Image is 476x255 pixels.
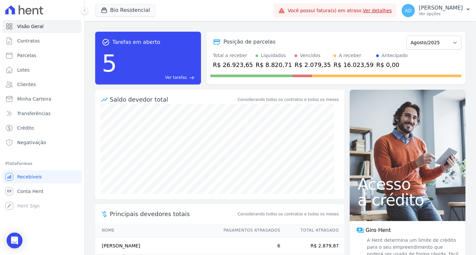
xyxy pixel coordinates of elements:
div: Total a receber [213,52,253,59]
a: Transferências [3,107,82,120]
span: east [189,75,194,80]
button: Bio Residencial [95,4,156,16]
span: Negativação [17,139,46,146]
a: Crédito [3,121,82,135]
button: AD [PERSON_NAME] Ver opções [396,1,476,20]
div: Antecipado [381,52,408,59]
span: Recebíveis [17,174,42,180]
span: Giro Hent [366,226,391,234]
span: Acesso [358,176,457,192]
span: Clientes [17,81,36,88]
span: Visão Geral [17,23,44,30]
a: Visão Geral [3,20,82,33]
div: R$ 16.023,59 [334,60,374,69]
div: Liquidados [261,52,286,59]
a: Lotes [3,63,82,77]
p: Ver opções [419,11,463,16]
th: Nome [95,224,217,237]
div: Plataformas [5,160,79,168]
a: Conta Hent [3,185,82,198]
div: Vencidos [300,52,320,59]
span: a crédito [358,192,457,208]
td: 6 [217,237,281,255]
div: R$ 2.079,35 [295,60,331,69]
div: Considerando todos os contratos e todos os meses [238,97,339,103]
a: Contratos [3,34,82,48]
span: Você possui fatura(s) em atraso. [288,7,392,14]
div: A receber [339,52,361,59]
span: Tarefas em aberto [112,38,160,46]
a: Negativação [3,136,82,149]
span: Parcelas [17,52,36,59]
span: Ver tarefas [165,75,187,80]
div: R$ 26.923,65 [213,60,253,69]
a: Ver detalhes [363,8,392,13]
a: Ver tarefas east [120,75,194,80]
div: 5 [102,46,117,80]
span: Considerando todos os contratos e todos os meses [238,211,339,217]
span: Crédito [17,125,34,131]
a: Clientes [3,78,82,91]
span: Principais devedores totais [110,209,236,218]
th: Total Atrasado [281,224,344,237]
a: Recebíveis [3,170,82,183]
p: [PERSON_NAME] [419,5,463,11]
div: R$ 0,00 [376,60,408,69]
span: Lotes [17,67,30,73]
span: Minha Carteira [17,96,51,102]
a: Parcelas [3,49,82,62]
span: Contratos [17,38,40,44]
span: Transferências [17,110,51,117]
td: R$ 2.879,87 [281,237,344,255]
th: Pagamentos Atrasados [217,224,281,237]
div: Saldo devedor total [110,95,236,104]
span: Conta Hent [17,188,43,195]
div: Open Intercom Messenger [7,233,22,248]
span: task_alt [102,38,110,46]
span: AD [405,8,412,13]
a: Minha Carteira [3,92,82,106]
div: R$ 8.820,71 [256,60,292,69]
td: [PERSON_NAME] [95,237,217,255]
div: Posição de parcelas [223,38,276,46]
